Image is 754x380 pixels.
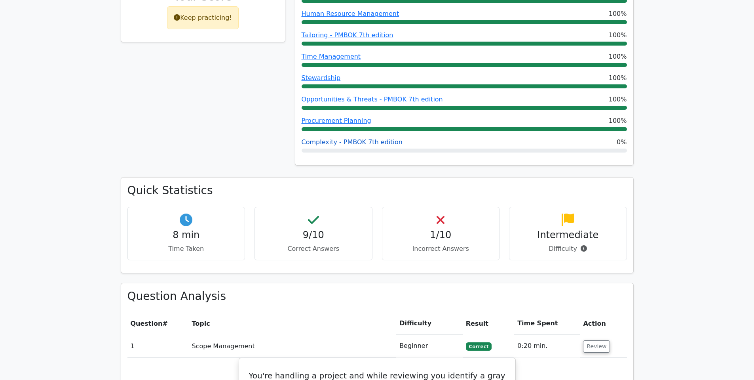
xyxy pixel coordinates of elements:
td: Scope Management [189,335,397,357]
button: Review [583,340,610,353]
th: Result [463,312,514,335]
span: 100% [609,116,627,126]
h4: 1/10 [389,229,493,241]
span: 100% [609,73,627,83]
a: Human Resource Management [302,10,399,17]
th: # [127,312,189,335]
a: Tailoring - PMBOK 7th edition [302,31,393,39]
span: 100% [609,95,627,104]
a: Opportunities & Threats - PMBOK 7th edition [302,95,443,103]
span: 0% [617,137,627,147]
a: Time Management [302,53,361,60]
span: Question [131,320,163,327]
th: Action [580,312,627,335]
th: Time Spent [514,312,580,335]
p: Correct Answers [261,244,366,254]
h4: 8 min [134,229,239,241]
p: Time Taken [134,244,239,254]
h4: 9/10 [261,229,366,241]
td: Beginner [396,335,463,357]
span: 100% [609,52,627,61]
a: Stewardship [302,74,341,82]
div: Keep practicing! [167,6,239,29]
td: 0:20 min. [514,335,580,357]
td: 1 [127,335,189,357]
th: Topic [189,312,397,335]
th: Difficulty [396,312,463,335]
h4: Intermediate [516,229,620,241]
p: Incorrect Answers [389,244,493,254]
h3: Question Analysis [127,290,627,303]
span: Correct [466,342,492,350]
p: Difficulty [516,244,620,254]
a: Complexity - PMBOK 7th edition [302,138,403,146]
h3: Quick Statistics [127,184,627,197]
span: 100% [609,31,627,40]
span: 100% [609,9,627,19]
a: Procurement Planning [302,117,371,124]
